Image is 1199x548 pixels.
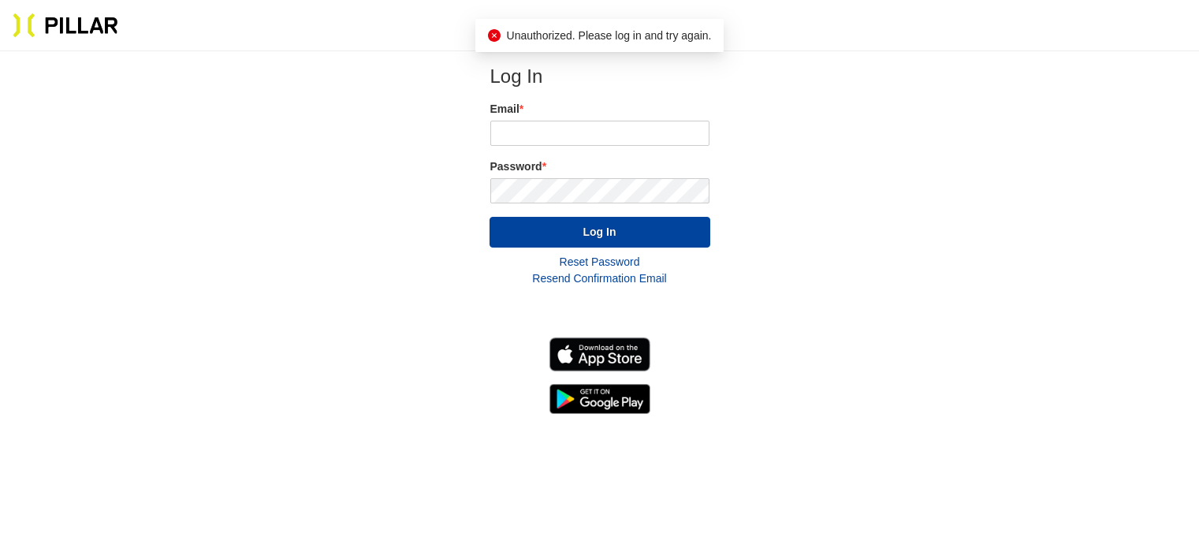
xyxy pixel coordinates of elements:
label: Email [490,101,709,117]
h2: Log In [490,65,709,88]
span: close-circle [488,29,501,42]
label: Password [490,158,709,175]
a: Resend Confirmation Email [532,272,666,285]
img: Get it on Google Play [549,384,650,414]
span: Unauthorized. Please log in and try again. [507,29,712,42]
img: Pillar Technologies [13,13,118,38]
button: Log In [490,217,710,248]
a: Reset Password [560,255,640,268]
img: Download on the App Store [549,337,650,371]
